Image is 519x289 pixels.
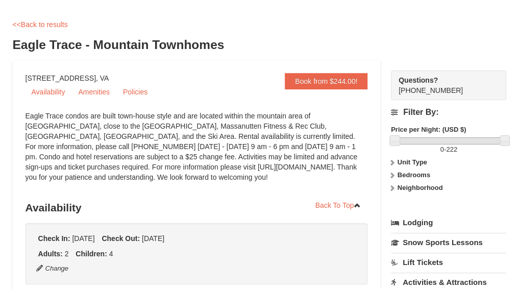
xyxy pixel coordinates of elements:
label: - [391,144,507,155]
a: Amenities [72,84,115,100]
span: [DATE] [142,234,164,243]
a: Policies [117,84,154,100]
span: [DATE] [72,234,94,243]
span: 222 [446,146,457,153]
span: [PHONE_NUMBER] [399,75,488,94]
a: Availability [26,84,71,100]
strong: Bedrooms [398,171,430,179]
h3: Availability [26,198,368,218]
a: Snow Sports Lessons [391,233,507,252]
h3: Eagle Trace - Mountain Townhomes [13,35,507,55]
strong: Check Out: [102,234,140,243]
strong: Adults: [38,250,63,258]
button: Change [36,263,69,274]
a: Back To Top [309,198,368,213]
strong: Unit Type [398,158,427,166]
span: 2 [65,250,69,258]
strong: Questions? [399,76,438,84]
strong: Price per Night: (USD $) [391,126,466,133]
strong: Children: [76,250,107,258]
a: Lodging [391,213,507,232]
a: Lift Tickets [391,253,507,272]
h4: Filter By: [391,108,507,117]
span: 0 [440,146,444,153]
strong: Neighborhood [398,184,443,191]
span: 4 [109,250,113,258]
a: Book from $244.00! [285,73,367,89]
div: Eagle Trace condos are built town-house style and are located within the mountain area of [GEOGRA... [26,111,368,192]
strong: Check In: [38,234,70,243]
a: <<Back to results [13,20,68,29]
